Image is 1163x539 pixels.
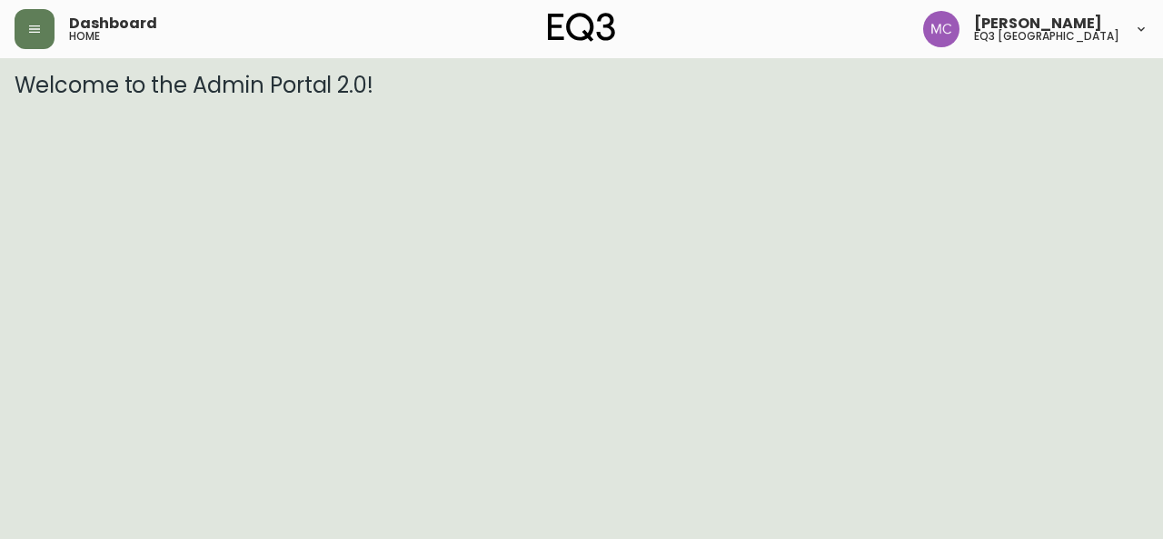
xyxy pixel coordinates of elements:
[974,31,1119,42] h5: eq3 [GEOGRAPHIC_DATA]
[974,16,1102,31] span: [PERSON_NAME]
[69,16,157,31] span: Dashboard
[548,13,615,42] img: logo
[923,11,959,47] img: 6dbdb61c5655a9a555815750a11666cc
[15,73,1148,98] h3: Welcome to the Admin Portal 2.0!
[69,31,100,42] h5: home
